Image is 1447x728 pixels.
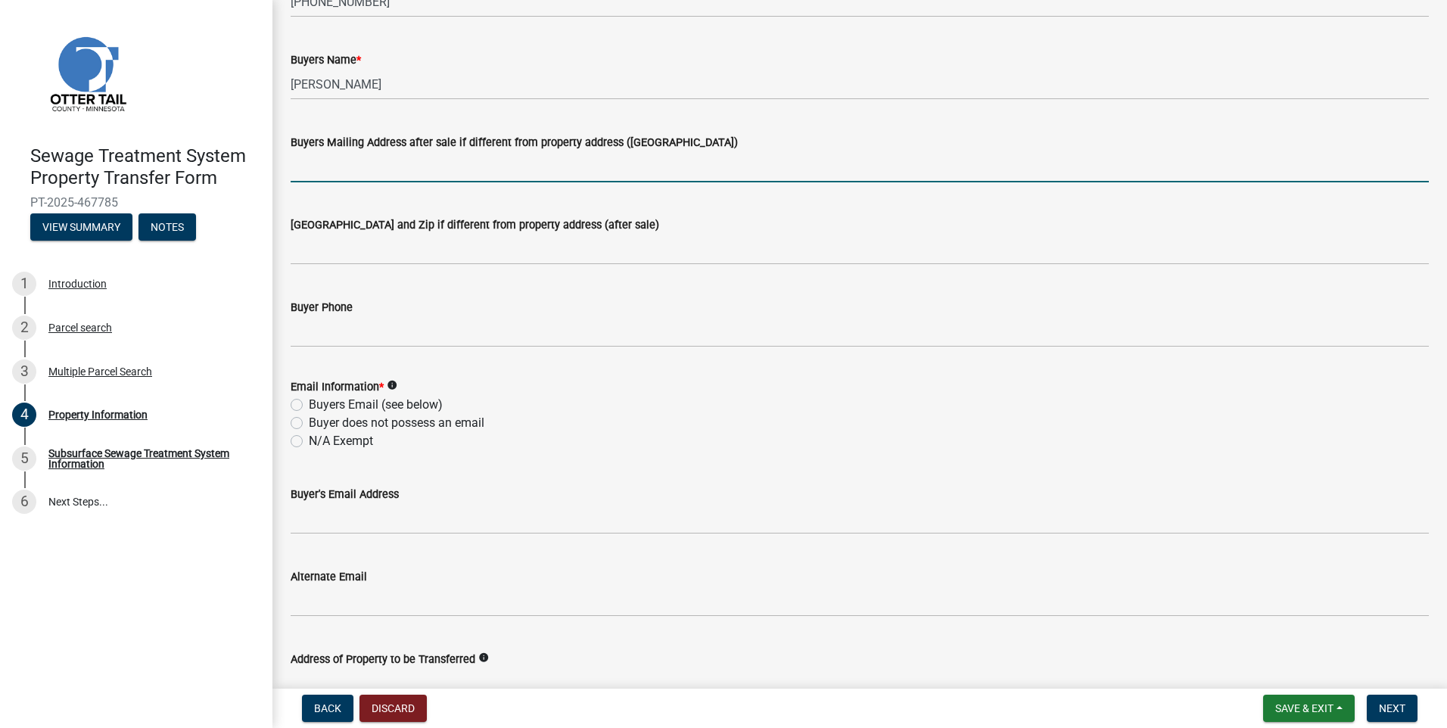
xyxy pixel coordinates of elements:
label: Address of Property to be Transferred [291,655,475,665]
button: Discard [359,695,427,722]
i: info [478,652,489,663]
button: View Summary [30,213,132,241]
div: Introduction [48,278,107,289]
i: info [387,380,397,390]
label: Buyers Email (see below) [309,396,443,414]
label: Buyer does not possess an email [309,414,484,432]
label: Buyers Name [291,55,361,66]
div: Subsurface Sewage Treatment System Information [48,448,248,469]
label: Buyer's Email Address [291,490,399,500]
div: Property Information [48,409,148,420]
button: Back [302,695,353,722]
div: 3 [12,359,36,384]
img: Otter Tail County, Minnesota [30,16,144,129]
div: Parcel search [48,322,112,333]
h4: Sewage Treatment System Property Transfer Form [30,145,260,189]
label: Email Information [291,382,384,393]
button: Next [1367,695,1417,722]
label: [GEOGRAPHIC_DATA] and Zip if different from property address (after sale) [291,220,659,231]
wm-modal-confirm: Summary [30,222,132,234]
span: Back [314,702,341,714]
div: 4 [12,403,36,427]
button: Save & Exit [1263,695,1355,722]
div: 5 [12,446,36,471]
label: N/A Exempt [309,432,373,450]
span: Save & Exit [1275,702,1333,714]
button: Notes [138,213,196,241]
wm-modal-confirm: Notes [138,222,196,234]
label: Buyer Phone [291,303,353,313]
div: 6 [12,490,36,514]
label: Buyers Mailing Address after sale if different from property address ([GEOGRAPHIC_DATA]) [291,138,738,148]
div: Multiple Parcel Search [48,366,152,377]
span: PT-2025-467785 [30,195,242,210]
div: 2 [12,316,36,340]
label: Alternate Email [291,572,367,583]
span: Next [1379,702,1405,714]
div: 1 [12,272,36,296]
